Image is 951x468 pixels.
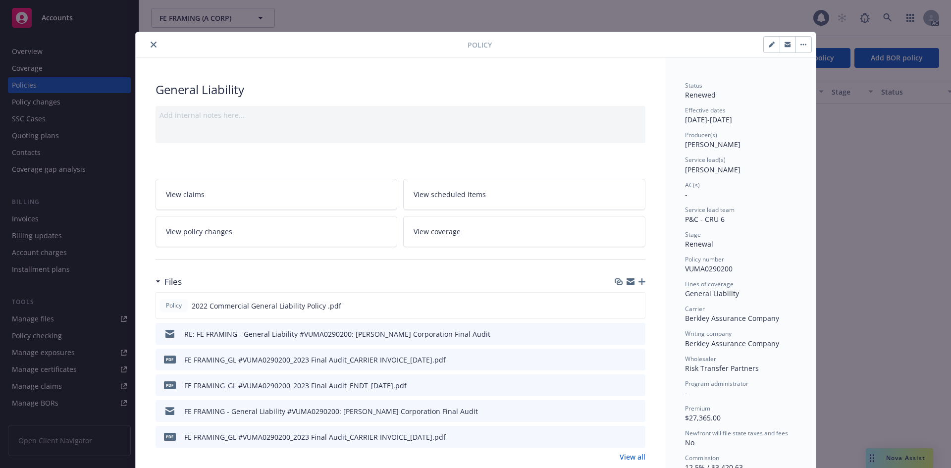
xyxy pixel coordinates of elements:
span: Status [685,81,702,90]
div: FE FRAMING - General Liability #VUMA0290200: [PERSON_NAME] Corporation Final Audit [184,406,478,416]
span: Policy [468,40,492,50]
div: Files [156,275,182,288]
span: Renewal [685,239,713,249]
span: Renewed [685,90,716,100]
button: download file [617,406,625,416]
button: download file [617,432,625,442]
span: Service lead team [685,206,735,214]
a: View claims [156,179,398,210]
span: $27,365.00 [685,413,721,422]
span: View coverage [414,226,461,237]
button: preview file [633,406,641,416]
span: - [685,388,687,398]
a: View coverage [403,216,645,247]
span: Program administrator [685,379,748,388]
button: preview file [633,380,641,391]
div: FE FRAMING_GL #VUMA0290200_2023 Final Audit_CARRIER INVOICE_[DATE].pdf [184,355,446,365]
div: RE: FE FRAMING - General Liability #VUMA0290200: [PERSON_NAME] Corporation Final Audit [184,329,490,339]
span: AC(s) [685,181,700,189]
span: Berkley Assurance Company [685,339,779,348]
a: View all [620,452,645,462]
span: Producer(s) [685,131,717,139]
div: FE FRAMING_GL #VUMA0290200_2023 Final Audit_CARRIER INVOICE_[DATE].pdf [184,432,446,442]
span: VUMA0290200 [685,264,733,273]
button: download file [617,329,625,339]
span: - [685,190,687,199]
button: preview file [633,432,641,442]
div: General Liability [685,288,796,299]
button: close [148,39,159,51]
span: P&C - CRU 6 [685,214,725,224]
span: View claims [166,189,205,200]
span: Risk Transfer Partners [685,364,759,373]
span: Stage [685,230,701,239]
button: download file [617,380,625,391]
span: View scheduled items [414,189,486,200]
span: Wholesaler [685,355,716,363]
span: Effective dates [685,106,726,114]
div: FE FRAMING_GL #VUMA0290200_2023 Final Audit_ENDT_[DATE].pdf [184,380,407,391]
span: Writing company [685,329,732,338]
span: [PERSON_NAME] [685,165,740,174]
span: Policy number [685,255,724,263]
a: View policy changes [156,216,398,247]
span: Policy [164,301,184,310]
span: Lines of coverage [685,280,734,288]
div: [DATE] - [DATE] [685,106,796,125]
button: download file [617,355,625,365]
h3: Files [164,275,182,288]
button: preview file [632,301,641,311]
span: [PERSON_NAME] [685,140,740,149]
span: Commission [685,454,719,462]
button: preview file [633,329,641,339]
span: Berkley Assurance Company [685,313,779,323]
span: Carrier [685,305,705,313]
div: General Liability [156,81,645,98]
span: View policy changes [166,226,232,237]
a: View scheduled items [403,179,645,210]
span: No [685,438,694,447]
button: download file [616,301,624,311]
span: pdf [164,381,176,389]
span: Newfront will file state taxes and fees [685,429,788,437]
span: Premium [685,404,710,413]
div: Add internal notes here... [159,110,641,120]
button: preview file [633,355,641,365]
span: pdf [164,356,176,363]
span: pdf [164,433,176,440]
span: Service lead(s) [685,156,726,164]
span: 2022 Commercial General Liability Policy .pdf [192,301,341,311]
